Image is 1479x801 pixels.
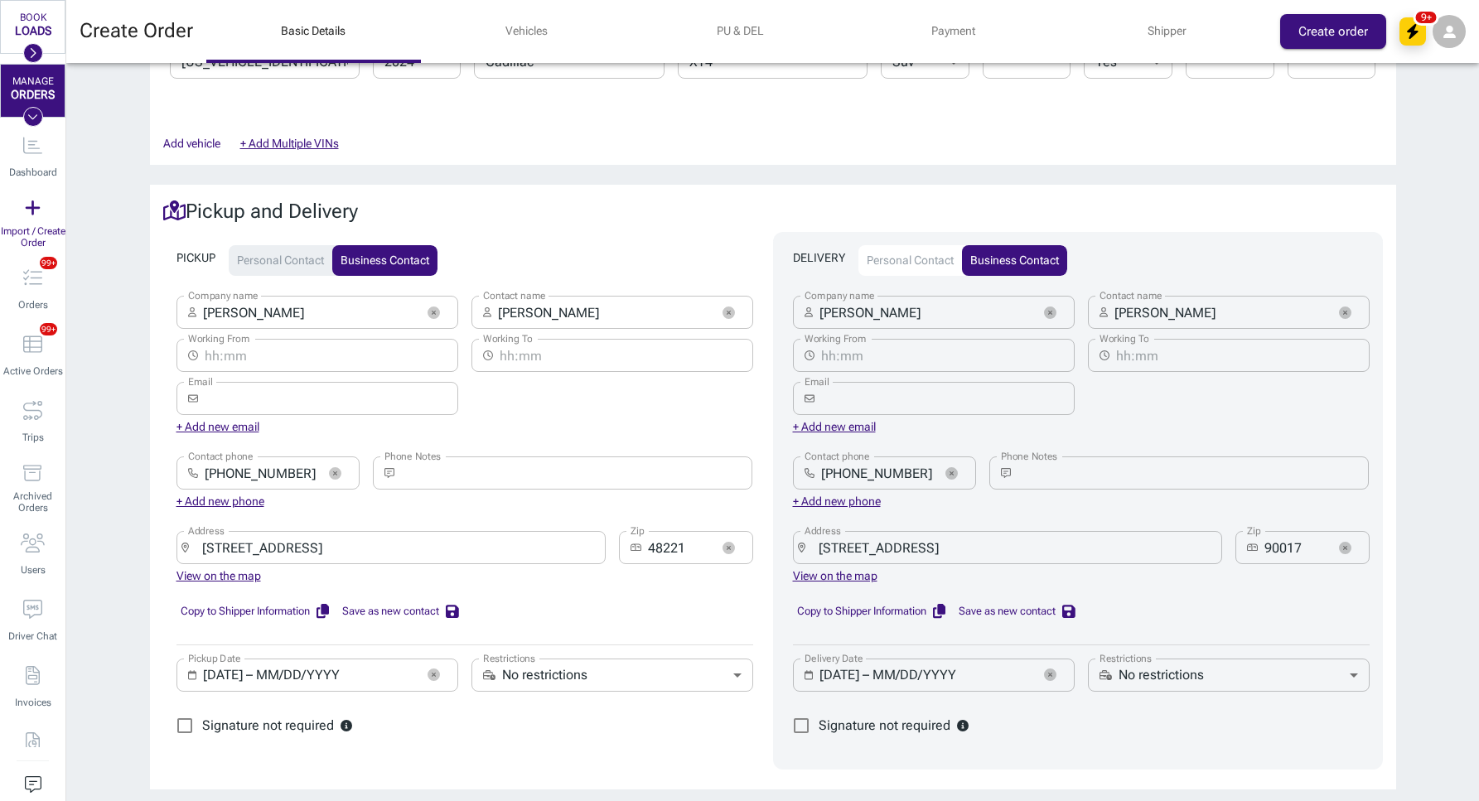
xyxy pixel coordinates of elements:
h6: + Add new phone [176,493,264,511]
button: Create order [1280,14,1386,49]
div: MANAGE [12,76,54,88]
span: Invoices [15,697,51,708]
label: Working From [805,331,866,345]
input: Choose time [500,339,742,372]
button: Business contact [962,245,1067,277]
div: No restrictions [502,665,727,684]
h6: DELIVERY [793,249,845,268]
label: Delivery Date [805,651,863,665]
label: Phone Notes [1001,449,1057,463]
h6: + Add new phone [793,493,881,511]
button: Save as new contact [955,599,1078,625]
label: Working To [483,331,532,345]
h6: View on the map [176,567,261,586]
label: Email [805,374,829,388]
div: No restrictions [1119,665,1343,684]
input: MM/DD/YYYY – MM/DD/YYYY [203,659,415,692]
label: Phone Notes [384,449,441,463]
h2: Pickup and Delivery [163,198,1383,224]
label: Working From [188,331,249,345]
span: Signature not required [202,716,334,736]
h6: View on the map [793,567,877,586]
button: Personal contact [858,245,962,277]
button: Copy to Shipper Information [176,599,332,625]
input: Choose time [821,339,1063,372]
div: BOOK [20,12,46,24]
label: Contact name [483,288,546,302]
span: Driver Chat [8,630,57,642]
label: Contact phone [805,449,870,463]
label: Company name [188,288,259,302]
span: Orders [18,299,48,311]
span: Active Orders [3,365,63,377]
label: Email [188,374,213,388]
span: 99+ [40,257,57,269]
input: Choose time [1116,339,1358,372]
label: Address [805,524,841,538]
label: Company name [805,288,875,302]
button: Save as new contact [338,599,462,625]
h6: PICKUP [176,249,215,268]
input: (___) ___-____ [821,456,933,490]
label: Restrictions [483,651,535,665]
label: Zip [1247,524,1261,538]
button: Personal contact [229,245,332,277]
span: Trips [22,432,44,443]
h5: Create Order [80,18,193,45]
div: ORDERS [11,88,55,101]
span: Dashboard [9,166,57,178]
input: MM/DD/YYYY – MM/DD/YYYY [819,659,1032,692]
input: Choose time [205,339,447,372]
h6: + Add new email [793,418,876,437]
span: Users [21,564,46,576]
span: Signature not required [819,716,950,736]
button: + Add Multiple VINs [234,128,346,159]
label: Restrictions [1100,651,1152,665]
label: Address [188,524,225,538]
label: Pickup Date [188,651,241,665]
input: (___) ___-____ [205,456,317,490]
span: 99+ [40,323,57,335]
button: Business contact [332,245,437,277]
label: Zip [631,524,645,538]
div: LOADS [15,24,51,37]
label: Contact phone [188,449,254,463]
span: 9+ [1414,9,1439,26]
h6: + Add new email [176,418,259,437]
button: Add vehicle [157,128,227,159]
label: Contact name [1100,288,1162,302]
button: Copy to Shipper Information [793,599,949,625]
label: Working To [1100,331,1148,345]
